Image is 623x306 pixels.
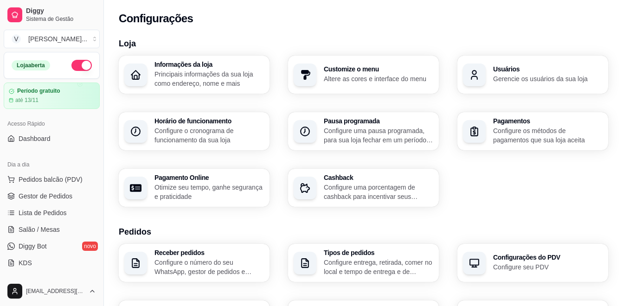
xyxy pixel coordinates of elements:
[288,56,439,94] button: Customize o menuAltere as cores e interface do menu
[288,112,439,150] button: Pausa programadaConfigure uma pausa programada, para sua loja fechar em um período específico
[154,126,264,145] p: Configure o cronograma de funcionamento da sua loja
[288,244,439,282] button: Tipos de pedidosConfigure entrega, retirada, comer no local e tempo de entrega e de retirada
[12,34,21,44] span: V
[324,249,433,256] h3: Tipos de pedidos
[324,258,433,276] p: Configure entrega, retirada, comer no local e tempo de entrega e de retirada
[324,74,433,83] p: Altere as cores e interface do menu
[4,83,100,109] a: Período gratuitoaté 13/11
[119,244,270,282] button: Receber pedidosConfigure o número do seu WhatsApp, gestor de pedidos e outros
[324,66,433,72] h3: Customize o menu
[324,174,433,181] h3: Cashback
[19,134,51,143] span: Dashboard
[26,287,85,295] span: [EMAIL_ADDRESS][DOMAIN_NAME]
[4,205,100,220] a: Lista de Pedidos
[4,116,100,131] div: Acesso Rápido
[26,15,96,23] span: Sistema de Gestão
[119,56,270,94] button: Informações da lojaPrincipais informações da sua loja como endereço, nome e mais
[4,131,100,146] a: Dashboard
[324,118,433,124] h3: Pausa programada
[457,244,608,282] button: Configurações do PDVConfigure seu PDV
[493,118,603,124] h3: Pagamentos
[154,61,264,68] h3: Informações da loja
[4,4,100,26] a: DiggySistema de Gestão
[4,189,100,204] a: Gestor de Pedidos
[26,7,96,15] span: Diggy
[19,242,47,251] span: Diggy Bot
[154,118,264,124] h3: Horário de funcionamento
[15,96,39,104] article: até 13/11
[119,169,270,207] button: Pagamento OnlineOtimize seu tempo, ganhe segurança e praticidade
[324,183,433,201] p: Configure uma porcentagem de cashback para incentivar seus clientes a comprarem em sua loja
[493,74,603,83] p: Gerencie os usuários da sua loja
[17,88,60,95] article: Período gratuito
[457,56,608,94] button: UsuáriosGerencie os usuários da sua loja
[4,239,100,254] a: Diggy Botnovo
[324,126,433,145] p: Configure uma pausa programada, para sua loja fechar em um período específico
[4,172,100,187] button: Pedidos balcão (PDV)
[28,34,87,44] div: [PERSON_NAME] ...
[493,126,603,145] p: Configure os métodos de pagamentos que sua loja aceita
[119,225,608,238] h3: Pedidos
[119,11,193,26] h2: Configurações
[19,258,32,268] span: KDS
[154,183,264,201] p: Otimize seu tempo, ganhe segurança e praticidade
[288,169,439,207] button: CashbackConfigure uma porcentagem de cashback para incentivar seus clientes a comprarem em sua loja
[4,280,100,302] button: [EMAIL_ADDRESS][DOMAIN_NAME]
[19,208,67,217] span: Lista de Pedidos
[119,112,270,150] button: Horário de funcionamentoConfigure o cronograma de funcionamento da sua loja
[119,37,608,50] h3: Loja
[19,225,60,234] span: Salão / Mesas
[154,174,264,181] h3: Pagamento Online
[19,191,72,201] span: Gestor de Pedidos
[12,60,50,70] div: Loja aberta
[4,157,100,172] div: Dia a dia
[71,60,92,71] button: Alterar Status
[154,70,264,88] p: Principais informações da sua loja como endereço, nome e mais
[154,249,264,256] h3: Receber pedidos
[154,258,264,276] p: Configure o número do seu WhatsApp, gestor de pedidos e outros
[4,30,100,48] button: Select a team
[493,254,603,261] h3: Configurações do PDV
[493,66,603,72] h3: Usuários
[457,112,608,150] button: PagamentosConfigure os métodos de pagamentos que sua loja aceita
[4,222,100,237] a: Salão / Mesas
[4,255,100,270] a: KDS
[493,262,603,272] p: Configure seu PDV
[19,175,83,184] span: Pedidos balcão (PDV)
